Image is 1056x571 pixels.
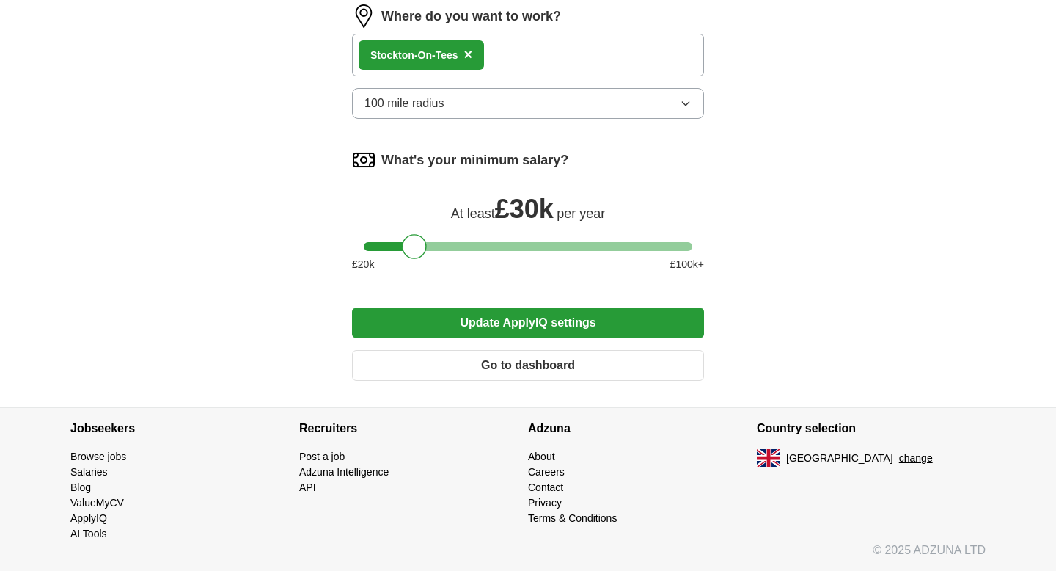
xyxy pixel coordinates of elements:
button: Go to dashboard [352,350,704,381]
span: At least [451,206,495,221]
a: Salaries [70,466,108,478]
button: change [899,451,933,466]
span: 100 mile radius [364,95,444,112]
span: × [464,46,473,62]
img: location.png [352,4,375,28]
a: Browse jobs [70,451,126,462]
img: salary.png [352,148,375,172]
a: Post a job [299,451,345,462]
span: £ 30k [495,194,554,224]
a: Adzuna Intelligence [299,466,389,478]
button: Update ApplyIQ settings [352,308,704,338]
div: © 2025 ADZUNA LTD [59,542,997,571]
a: Contact [528,481,563,493]
a: ValueMyCV [70,497,124,509]
button: × [464,44,473,66]
span: £ 20 k [352,257,374,272]
a: API [299,481,316,493]
a: AI Tools [70,528,107,539]
span: [GEOGRAPHIC_DATA] [786,451,893,466]
a: About [528,451,555,462]
a: Privacy [528,497,562,509]
a: Terms & Conditions [528,512,617,524]
a: Careers [528,466,565,478]
label: What's your minimum salary? [381,150,568,170]
span: per year [557,206,605,221]
button: 100 mile radius [352,88,704,119]
h4: Country selection [757,408,986,449]
div: Stockton-On-Tees [370,48,458,63]
img: UK flag [757,449,780,467]
span: £ 100 k+ [670,257,704,272]
a: ApplyIQ [70,512,107,524]
label: Where do you want to work? [381,7,561,26]
a: Blog [70,481,91,493]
